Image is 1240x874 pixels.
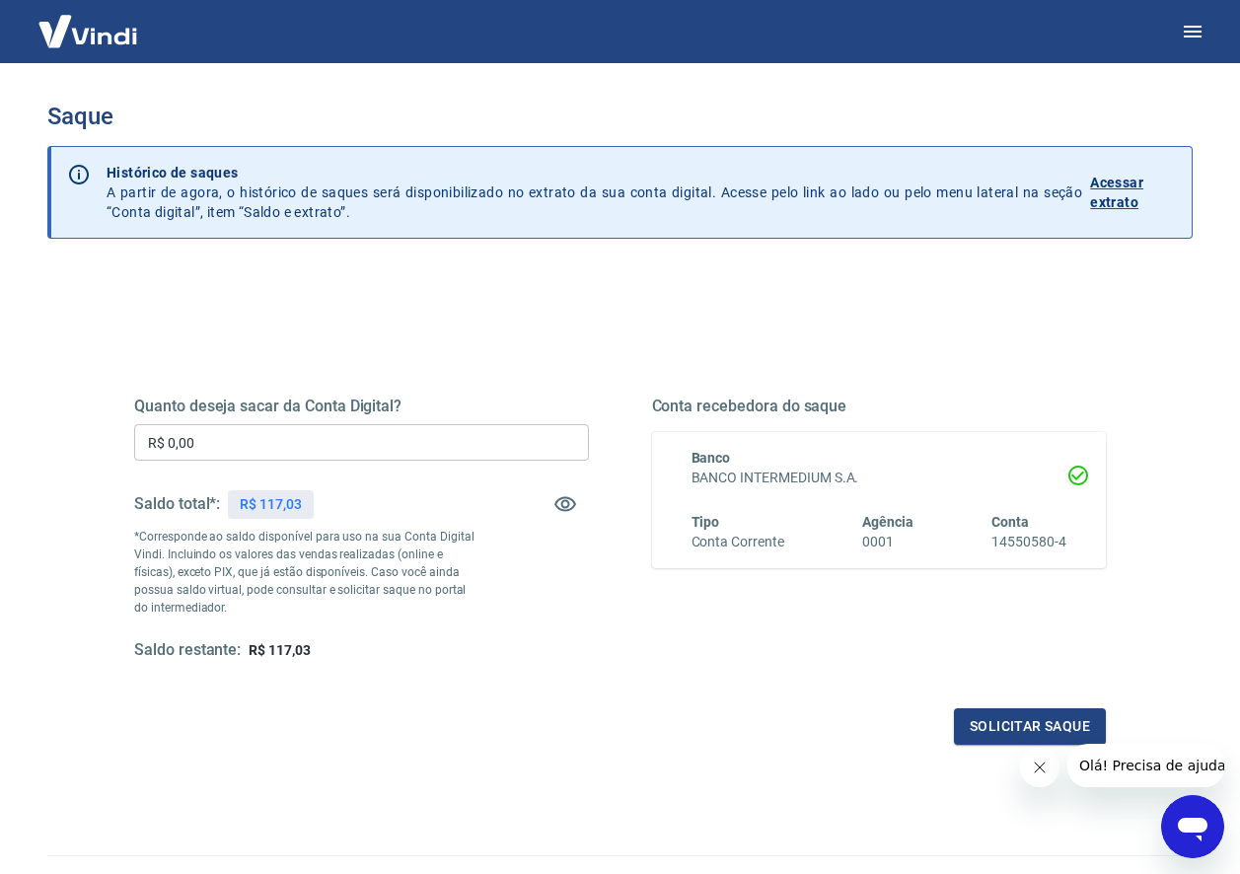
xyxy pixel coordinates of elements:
[134,494,220,514] h5: Saldo total*:
[692,450,731,466] span: Banco
[107,163,1082,182] p: Histórico de saques
[47,103,1193,130] h3: Saque
[134,397,589,416] h5: Quanto deseja sacar da Conta Digital?
[24,1,152,61] img: Vindi
[249,642,311,658] span: R$ 117,03
[954,708,1106,745] button: Solicitar saque
[1161,795,1224,858] iframe: Botão para abrir a janela de mensagens
[134,640,241,661] h5: Saldo restante:
[1090,163,1176,222] a: Acessar extrato
[862,532,913,552] h6: 0001
[107,163,1082,222] p: A partir de agora, o histórico de saques será disponibilizado no extrato da sua conta digital. Ac...
[12,14,166,30] span: Olá! Precisa de ajuda?
[692,514,720,530] span: Tipo
[692,468,1067,488] h6: BANCO INTERMEDIUM S.A.
[692,532,784,552] h6: Conta Corrente
[1067,744,1224,787] iframe: Mensagem da empresa
[991,514,1029,530] span: Conta
[652,397,1107,416] h5: Conta recebedora do saque
[1020,748,1059,787] iframe: Fechar mensagem
[991,532,1066,552] h6: 14550580-4
[240,494,302,515] p: R$ 117,03
[1090,173,1176,212] p: Acessar extrato
[134,528,474,617] p: *Corresponde ao saldo disponível para uso na sua Conta Digital Vindi. Incluindo os valores das ve...
[862,514,913,530] span: Agência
